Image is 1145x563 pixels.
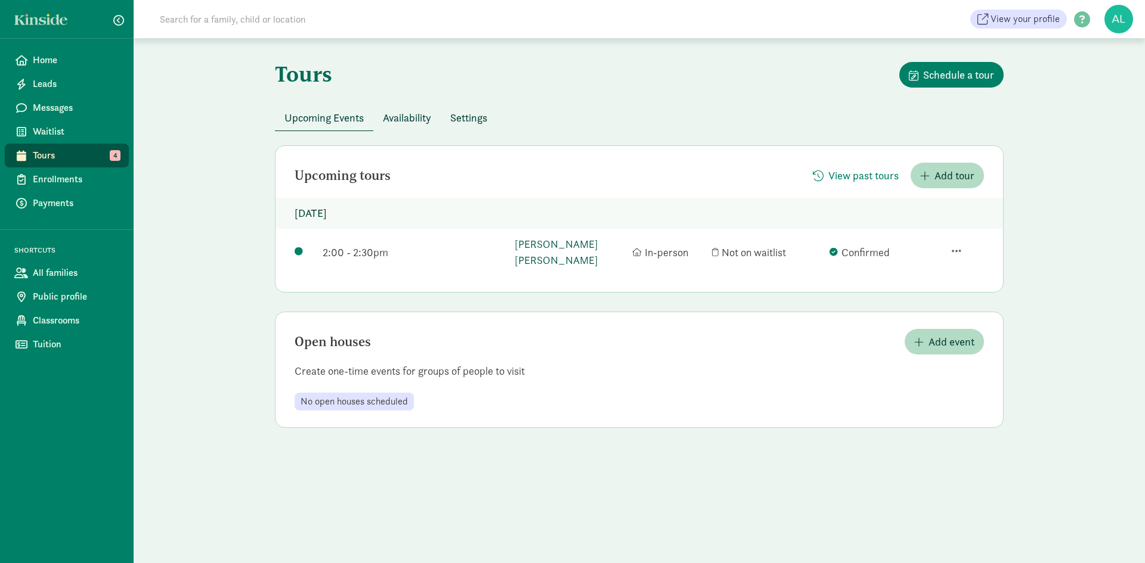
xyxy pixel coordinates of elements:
p: Create one-time events for groups of people to visit [276,364,1003,378]
span: Home [33,53,119,67]
span: Tuition [33,337,119,352]
div: 2:00 - 2:30pm [323,244,508,260]
h2: Upcoming tours [295,169,391,183]
button: Schedule a tour [899,62,1004,88]
p: [DATE] [276,198,1003,229]
button: Settings [441,105,497,130]
h1: Tours [275,62,332,86]
span: All families [33,266,119,280]
span: Leads [33,77,119,91]
span: Add tour [934,167,974,183]
span: Public profile [33,290,119,304]
a: Waitlist [5,120,129,144]
a: Tuition [5,332,129,356]
a: Messages [5,96,129,120]
a: Enrollments [5,167,129,191]
a: Tours 4 [5,144,129,167]
a: Home [5,48,129,72]
a: All families [5,261,129,285]
span: Settings [450,110,487,126]
a: [PERSON_NAME] [PERSON_NAME] [515,236,626,268]
button: Availability [373,105,441,130]
a: View past tours [803,169,908,183]
span: Upcoming Events [284,110,364,126]
a: Leads [5,72,129,96]
span: No open houses scheduled [301,396,408,407]
button: Add tour [911,163,984,188]
div: Not on waitlist [712,244,824,260]
span: Classrooms [33,313,119,328]
div: Confirmed [830,244,941,260]
span: Enrollments [33,172,119,186]
button: Add event [905,329,984,354]
span: View past tours [828,167,899,183]
button: Upcoming Events [275,105,373,130]
iframe: Chat Widget [1085,506,1145,563]
a: Payments [5,191,129,215]
a: View your profile [970,10,1067,29]
span: 4 [110,150,120,161]
div: In-person [632,244,707,260]
span: Schedule a tour [923,67,994,83]
h2: Open houses [295,335,371,349]
span: Add event [929,334,974,350]
a: Classrooms [5,309,129,332]
span: Messages [33,101,119,115]
span: Tours [33,148,119,163]
button: View past tours [803,163,908,188]
span: Waitlist [33,125,119,139]
a: Public profile [5,285,129,309]
span: View your profile [991,12,1060,26]
input: Search for a family, child or location [153,7,487,31]
span: Availability [383,110,431,126]
span: Payments [33,196,119,210]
